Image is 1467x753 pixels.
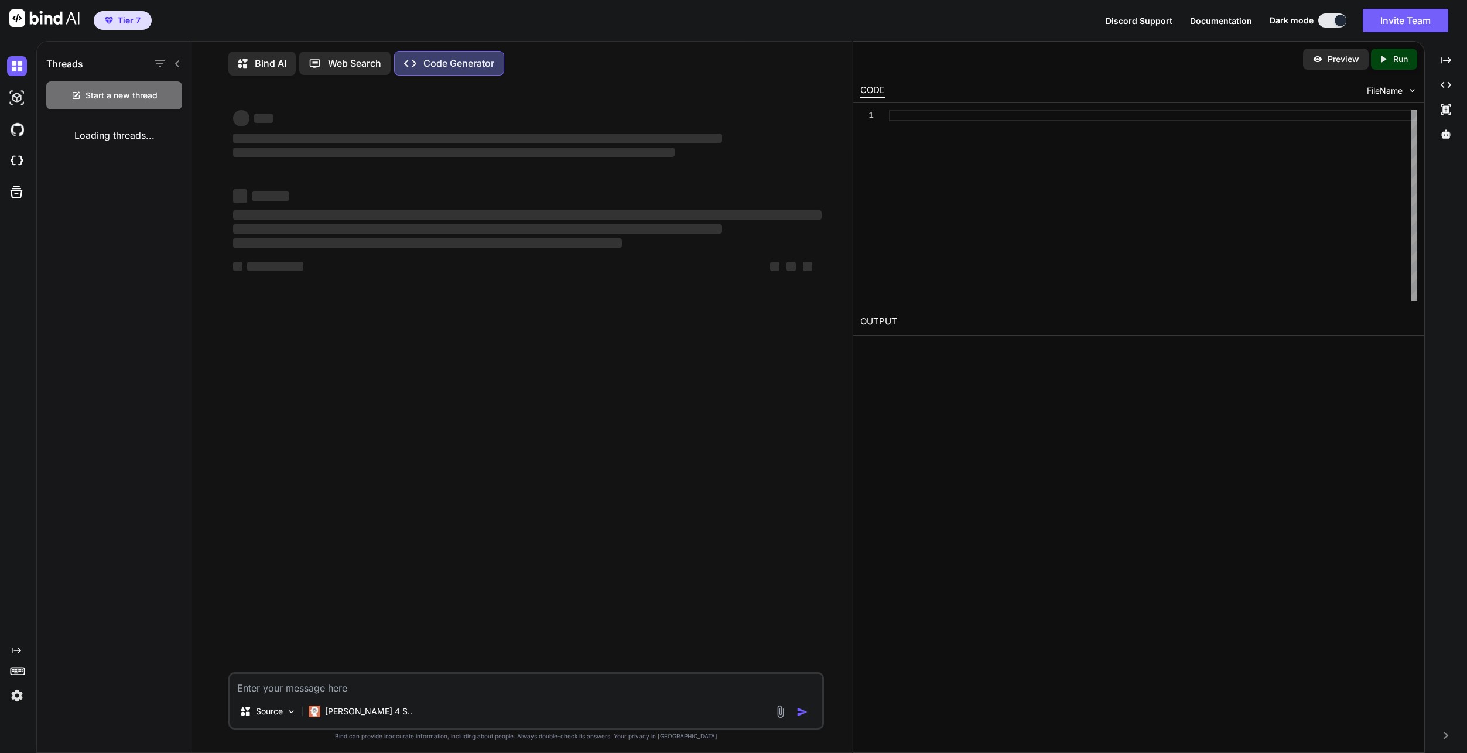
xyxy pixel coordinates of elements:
[233,210,822,220] span: ‌
[105,17,113,24] img: premium
[233,262,242,271] span: ‌
[1106,16,1172,26] span: Discord Support
[228,732,824,741] p: Bind can provide inaccurate information, including about people. Always double-check its answers....
[7,686,27,706] img: settings
[252,191,289,201] span: ‌
[9,9,80,27] img: Bind AI
[7,88,27,108] img: darkAi-studio
[94,11,152,30] button: premiumTier 7
[37,119,192,152] div: Loading threads...
[1190,16,1252,26] span: Documentation
[309,706,320,717] img: Claude 4 Sonnet
[286,707,296,717] img: Pick Models
[1106,15,1172,27] button: Discord Support
[796,706,808,718] img: icon
[423,56,494,70] p: Code Generator
[247,262,303,271] span: ‌
[328,56,381,70] p: Web Search
[7,56,27,76] img: darkChat
[255,56,286,70] p: Bind AI
[786,262,796,271] span: ‌
[1393,53,1408,65] p: Run
[770,262,779,271] span: ‌
[256,706,283,717] p: Source
[803,262,812,271] span: ‌
[774,705,787,718] img: attachment
[118,15,141,26] span: Tier 7
[1363,9,1448,32] button: Invite Team
[233,148,675,157] span: ‌
[1270,15,1314,26] span: Dark mode
[46,57,83,71] h1: Threads
[1312,54,1323,64] img: preview
[7,119,27,139] img: githubDark
[7,151,27,171] img: cloudideIcon
[1407,85,1417,95] img: chevron down
[86,90,158,101] span: Start a new thread
[860,84,885,98] div: CODE
[233,189,247,203] span: ‌
[233,110,249,126] span: ‌
[233,134,721,143] span: ‌
[254,114,273,123] span: ‌
[233,224,721,234] span: ‌
[860,110,874,121] div: 1
[853,308,1424,336] h2: OUTPUT
[1328,53,1359,65] p: Preview
[1367,85,1403,97] span: FileName
[325,706,412,717] p: [PERSON_NAME] 4 S..
[1190,15,1252,27] button: Documentation
[233,238,621,248] span: ‌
